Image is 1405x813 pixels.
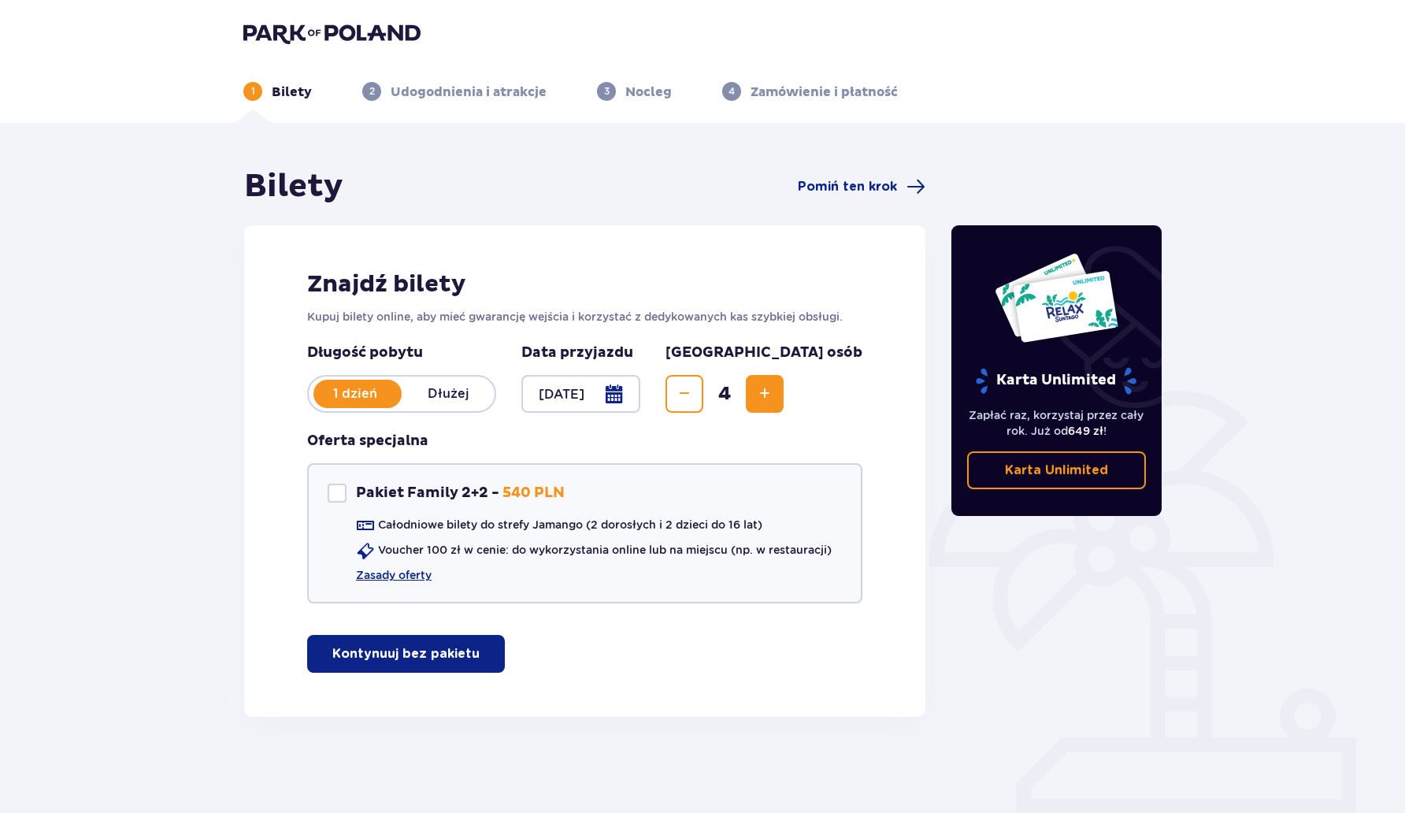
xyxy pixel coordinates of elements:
div: 1Bilety [243,82,312,101]
a: Karta Unlimited [967,451,1147,489]
p: Długość pobytu [307,343,496,362]
span: 4 [706,382,743,406]
p: Voucher 100 zł w cenie: do wykorzystania online lub na miejscu (np. w restauracji) [378,542,832,558]
p: 2 [369,84,375,98]
p: Kupuj bilety online, aby mieć gwarancję wejścia i korzystać z dedykowanych kas szybkiej obsługi. [307,309,862,325]
p: Kontynuuj bez pakietu [332,645,480,663]
p: 1 [251,84,255,98]
p: [GEOGRAPHIC_DATA] osób [665,343,862,362]
h3: Oferta specjalna [307,432,428,451]
p: 540 PLN [502,484,565,503]
h2: Znajdź bilety [307,269,862,299]
p: Zapłać raz, korzystaj przez cały rok. Już od ! [967,407,1147,439]
p: 3 [604,84,610,98]
span: 649 zł [1068,425,1103,437]
h1: Bilety [244,167,343,206]
button: Zwiększ [746,375,784,413]
button: Kontynuuj bez pakietu [307,635,505,673]
div: 4Zamówienie i płatność [722,82,898,101]
p: Całodniowe bilety do strefy Jamango (2 dorosłych i 2 dzieci do 16 lat) [378,517,762,533]
p: Zamówienie i płatność [751,84,898,101]
p: Pakiet Family 2+2 - [356,484,499,503]
p: Karta Unlimited [974,367,1138,395]
p: 4 [728,84,735,98]
p: Karta Unlimited [1005,462,1108,479]
p: Dłużej [402,385,495,403]
p: 1 dzień [309,385,402,403]
a: Zasady oferty [356,567,432,583]
p: Data przyjazdu [521,343,633,362]
p: Bilety [272,84,312,101]
img: Park of Poland logo [243,22,421,44]
button: Zmniejsz [665,375,703,413]
div: 3Nocleg [597,82,672,101]
div: 2Udogodnienia i atrakcje [362,82,547,101]
p: Nocleg [625,84,672,101]
span: Pomiń ten krok [798,178,897,195]
img: Dwie karty całoroczne do Suntago z napisem 'UNLIMITED RELAX', na białym tle z tropikalnymi liśćmi... [994,252,1119,343]
a: Pomiń ten krok [798,177,925,196]
p: Udogodnienia i atrakcje [391,84,547,101]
